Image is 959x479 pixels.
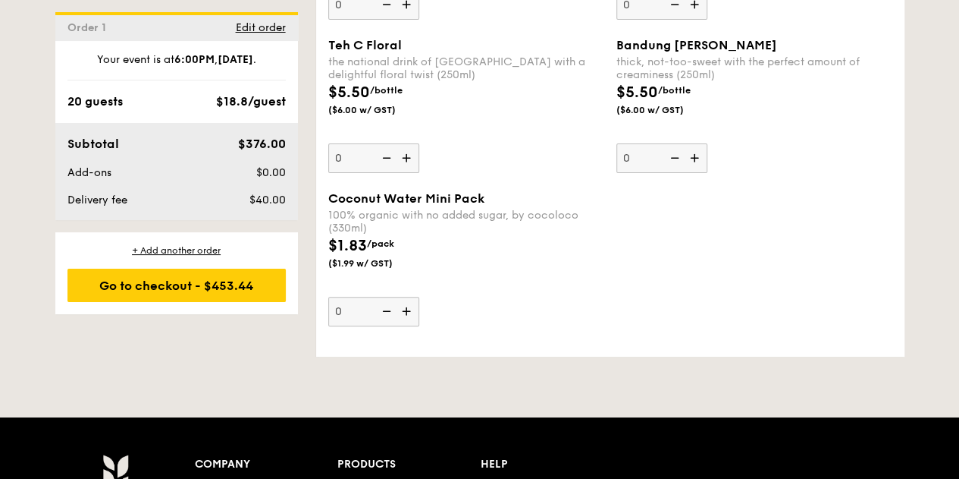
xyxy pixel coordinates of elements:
[396,297,419,326] img: icon-add.58712e84.svg
[67,194,127,206] span: Delivery fee
[616,38,777,52] span: Bandung [PERSON_NAME]
[662,143,685,172] img: icon-reduce.1d2dbef1.svg
[249,194,285,206] span: $40.00
[337,454,481,475] div: Products
[67,93,123,111] div: 20 guests
[328,84,370,102] span: $5.50
[685,143,707,172] img: icon-add.58712e84.svg
[374,297,396,326] img: icon-reduce.1d2dbef1.svg
[396,143,419,172] img: icon-add.58712e84.svg
[67,137,119,151] span: Subtotal
[616,143,707,173] input: Bandung [PERSON_NAME]thick, not-too-sweet with the perfect amount of creaminess (250ml)$5.50/bott...
[174,53,215,66] strong: 6:00PM
[367,238,394,249] span: /pack
[67,21,112,34] span: Order 1
[216,93,286,111] div: $18.8/guest
[370,85,403,96] span: /bottle
[328,143,419,173] input: Teh C Floralthe national drink of [GEOGRAPHIC_DATA] with a delightful floral twist (250ml)$5.50/b...
[658,85,691,96] span: /bottle
[328,104,431,116] span: ($6.00 w/ GST)
[236,21,286,34] span: Edit order
[328,38,402,52] span: Teh C Floral
[218,53,253,66] strong: [DATE]
[328,209,604,235] div: 100% organic with no added sugar, by cocoloco (330ml)
[67,52,286,80] div: Your event is at , .
[616,104,719,116] span: ($6.00 w/ GST)
[328,55,604,81] div: the national drink of [GEOGRAPHIC_DATA] with a delightful floral twist (250ml)
[616,55,892,81] div: thick, not-too-sweet with the perfect amount of creaminess (250ml)
[255,166,285,179] span: $0.00
[374,143,396,172] img: icon-reduce.1d2dbef1.svg
[195,454,338,475] div: Company
[67,269,286,302] div: Go to checkout - $453.44
[481,454,624,475] div: Help
[616,84,658,102] span: $5.50
[328,191,484,206] span: Coconut Water Mini Pack
[328,297,419,326] input: Coconut Water Mini Pack100% organic with no added sugar, by cocoloco (330ml)$1.83/pack($1.99 w/ GST)
[67,166,111,179] span: Add-ons
[328,257,431,269] span: ($1.99 w/ GST)
[67,244,286,257] div: + Add another order
[328,237,367,255] span: $1.83
[237,137,285,151] span: $376.00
